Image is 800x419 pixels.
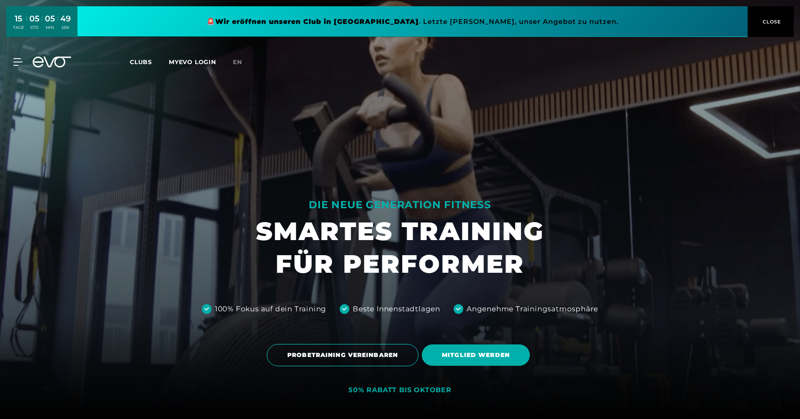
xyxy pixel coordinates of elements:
[26,13,27,36] div: :
[467,304,598,315] div: Angenehme Trainingsatmosphäre
[130,58,169,66] a: Clubs
[13,13,24,25] div: 15
[29,25,39,31] div: STD
[169,58,216,66] a: MYEVO LOGIN
[45,13,55,25] div: 05
[215,304,326,315] div: 100% Fokus auf dein Training
[761,18,781,26] span: CLOSE
[130,58,152,66] span: Clubs
[442,351,510,360] span: MITGLIED WERDEN
[256,215,544,280] h1: SMARTES TRAINING FÜR PERFORMER
[60,25,71,31] div: SEK
[13,25,24,31] div: TAGE
[233,57,252,67] a: en
[57,13,58,36] div: :
[748,6,794,37] button: CLOSE
[60,13,71,25] div: 49
[348,386,452,395] div: 50% RABATT BIS OKTOBER
[233,58,242,66] span: en
[287,351,398,360] span: PROBETRAINING VEREINBAREN
[422,338,533,372] a: MITGLIED WERDEN
[256,198,544,212] div: DIE NEUE GENERATION FITNESS
[41,13,43,36] div: :
[267,338,422,372] a: PROBETRAINING VEREINBAREN
[45,25,55,31] div: MIN
[29,13,39,25] div: 05
[353,304,440,315] div: Beste Innenstadtlagen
